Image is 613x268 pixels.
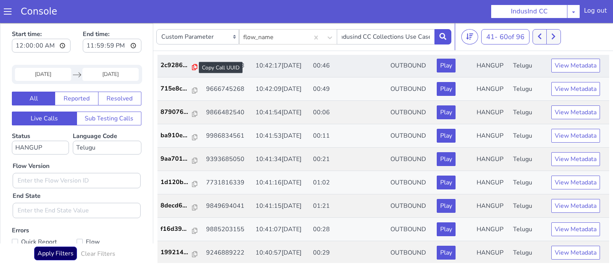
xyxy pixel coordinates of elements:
td: HANGUP [474,218,510,242]
td: HANGUP [474,125,510,148]
td: 00:11 [310,101,387,125]
td: 10:41:07[DATE] [252,195,310,218]
button: Reported [55,69,98,82]
button: Play [437,199,456,213]
button: Apply Filters [34,224,77,237]
button: Live Calls [12,89,77,102]
p: 2c9286... [161,38,193,47]
p: 199214... [161,225,193,234]
td: 9666745268 [203,54,252,78]
button: Play [437,59,456,73]
td: 00:29 [310,218,387,242]
button: View Metadata [551,199,600,213]
td: Telugu [510,195,548,218]
p: f16d39... [161,201,193,210]
a: ba910e... [161,108,200,117]
input: Enter the Flow Version ID [13,150,141,165]
td: HANGUP [474,101,510,125]
button: Resolved [98,69,141,82]
td: OUTBOUND [387,78,434,101]
td: OUTBOUND [387,218,434,242]
button: Play [437,176,456,190]
td: HANGUP [474,78,510,101]
div: flow_name [243,10,274,19]
button: IndusInd CC [491,5,567,18]
div: Log out [584,6,607,18]
button: View Metadata [551,82,600,96]
button: Play [437,153,456,166]
a: f16d39... [161,201,200,210]
button: 41- 60of 96 [481,6,529,21]
td: Telugu [510,101,548,125]
a: 2c9286... [161,38,200,47]
button: View Metadata [551,36,600,49]
label: Flow [77,214,141,224]
input: Enter the Custom Value [337,6,435,21]
button: Play [437,106,456,120]
p: 9aa701... [161,131,193,140]
input: Enter the End State Value [13,180,141,195]
td: 00:49 [310,54,387,78]
a: 199214... [161,225,200,234]
td: Telugu [510,148,548,171]
td: 10:41:16[DATE] [252,148,310,171]
label: End time: [83,4,141,32]
td: Telugu [510,125,548,148]
a: 9aa701... [161,131,200,140]
a: 879076... [161,84,200,94]
td: 10:40:57[DATE] [252,218,310,242]
button: All [12,69,55,82]
td: 00:46 [310,31,387,54]
button: View Metadata [551,129,600,143]
td: 9885203155 [203,195,252,218]
button: Play [437,82,456,96]
label: Start time: [12,4,70,32]
button: View Metadata [551,59,600,73]
td: HANGUP [474,171,510,195]
label: Flow Version [13,138,49,148]
td: 10:41:34[DATE] [252,125,310,148]
a: 1d120b... [161,155,200,164]
input: End time: [83,16,141,30]
td: Telugu [510,54,548,78]
a: 8decd6... [161,178,200,187]
td: 10:41:15[DATE] [252,171,310,195]
td: 9030022158 [203,31,252,54]
td: OUTBOUND [387,101,434,125]
td: 10:42:09[DATE] [252,54,310,78]
label: Status [12,109,69,132]
button: Play [437,223,456,237]
td: 10:41:54[DATE] [252,78,310,101]
button: View Metadata [551,106,600,120]
td: 00:06 [310,78,387,101]
td: Telugu [510,218,548,242]
td: OUTBOUND [387,148,434,171]
td: 10:42:17[DATE] [252,31,310,54]
td: 9393685050 [203,125,252,148]
td: HANGUP [474,148,510,171]
td: OUTBOUND [387,195,434,218]
input: End Date [82,45,139,58]
td: 9866482540 [203,78,252,101]
a: Console [11,6,66,17]
input: Start Date [15,45,71,58]
select: Language Code [73,118,141,132]
button: Play [437,129,456,143]
td: OUTBOUND [387,31,434,54]
td: 01:02 [310,148,387,171]
td: 01:21 [310,171,387,195]
select: Status [12,118,69,132]
td: HANGUP [474,31,510,54]
td: Telugu [510,31,548,54]
button: Play [437,36,456,49]
p: 879076... [161,84,193,94]
td: OUTBOUND [387,125,434,148]
p: 8decd6... [161,178,193,187]
label: Quick Report [12,214,77,224]
td: 9986834561 [203,101,252,125]
p: ba910e... [161,108,193,117]
td: OUTBOUND [387,54,434,78]
button: View Metadata [551,153,600,166]
button: Sub Testing Calls [77,89,142,102]
td: 00:28 [310,195,387,218]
